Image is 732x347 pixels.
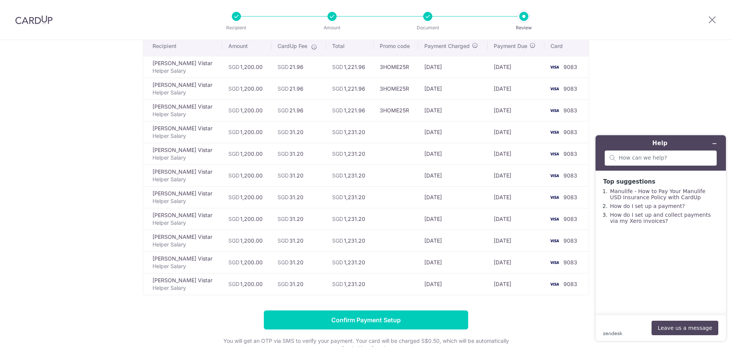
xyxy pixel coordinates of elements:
p: Helper Salary [152,262,216,270]
span: SGD [332,107,343,114]
td: 31.20 [271,186,326,208]
span: 9083 [563,259,577,265]
td: 1,200.00 [222,143,271,165]
span: SGD [278,194,289,200]
span: Payment Due [494,42,527,50]
td: [DATE] [488,165,544,186]
td: [DATE] [488,230,544,251]
p: Recipient [208,24,265,32]
span: 9083 [563,85,577,92]
span: SGD [228,129,239,135]
span: SGD [228,237,239,244]
td: [PERSON_NAME] Vistar [143,165,222,186]
span: SGD [228,259,239,265]
td: 1,231.20 [326,273,374,295]
span: SGD [278,172,289,179]
span: 9083 [563,216,577,222]
p: Helper Salary [152,219,216,227]
td: 3HOME25R [374,99,418,121]
td: [DATE] [418,56,488,78]
td: 1,200.00 [222,273,271,295]
td: 3HOME25R [374,78,418,99]
img: <span class="translation_missing" title="translation missing: en.account_steps.new_confirm_form.b... [547,258,562,267]
span: SGD [332,85,343,92]
td: 21.96 [271,56,326,78]
th: Recipient [143,36,222,56]
td: [PERSON_NAME] Vistar [143,273,222,295]
span: SGD [228,64,239,70]
td: [DATE] [488,99,544,121]
img: <span class="translation_missing" title="translation missing: en.account_steps.new_confirm_form.b... [547,106,562,115]
span: SGD [332,172,343,179]
td: 1,231.20 [326,143,374,165]
td: [DATE] [488,121,544,143]
p: Helper Salary [152,89,216,96]
td: [DATE] [418,208,488,230]
td: 1,231.20 [326,208,374,230]
td: 31.20 [271,230,326,251]
p: Helper Salary [152,67,216,75]
p: Document [400,24,456,32]
td: [DATE] [418,165,488,186]
td: [PERSON_NAME] Vistar [143,208,222,230]
th: Amount [222,36,271,56]
p: Helper Salary [152,197,216,205]
span: SGD [278,237,289,244]
td: 1,231.20 [326,230,374,251]
td: 1,200.00 [222,165,271,186]
span: SGD [278,129,289,135]
span: 9083 [563,129,577,135]
img: <span class="translation_missing" title="translation missing: en.account_steps.new_confirm_form.b... [547,236,562,245]
span: 9083 [563,150,577,157]
td: 1,231.20 [326,121,374,143]
td: 31.20 [271,273,326,295]
td: [PERSON_NAME] Vistar [143,78,222,99]
p: Helper Salary [152,110,216,118]
td: 21.96 [271,78,326,99]
span: 9083 [563,194,577,200]
td: 1,200.00 [222,186,271,208]
p: Helper Salary [152,132,216,140]
td: 1,200.00 [222,99,271,121]
td: 31.20 [271,143,326,165]
td: [DATE] [488,186,544,208]
iframe: Find more information here [589,129,732,347]
span: SGD [278,259,289,265]
span: SGD [332,259,343,265]
img: <span class="translation_missing" title="translation missing: en.account_steps.new_confirm_form.b... [547,128,562,137]
td: 1,231.20 [326,251,374,273]
td: 1,200.00 [222,208,271,230]
p: Helper Salary [152,154,216,162]
td: [DATE] [418,186,488,208]
img: CardUp [15,15,53,24]
td: [DATE] [418,230,488,251]
td: 1,200.00 [222,56,271,78]
td: 1,221.96 [326,99,374,121]
input: Confirm Payment Setup [264,310,468,329]
td: 1,200.00 [222,251,271,273]
img: <span class="translation_missing" title="translation missing: en.account_steps.new_confirm_form.b... [547,280,562,289]
td: [DATE] [418,273,488,295]
span: SGD [278,150,289,157]
td: 1,221.96 [326,78,374,99]
td: [DATE] [418,143,488,165]
img: <span class="translation_missing" title="translation missing: en.account_steps.new_confirm_form.b... [547,84,562,93]
img: <span class="translation_missing" title="translation missing: en.account_steps.new_confirm_form.b... [547,62,562,72]
td: [PERSON_NAME] Vistar [143,121,222,143]
span: SGD [278,107,289,114]
td: 1,231.20 [326,186,374,208]
span: SGD [228,150,239,157]
td: [DATE] [488,143,544,165]
td: 31.20 [271,165,326,186]
img: <span class="translation_missing" title="translation missing: en.account_steps.new_confirm_form.b... [547,193,562,202]
span: SGD [228,281,239,287]
span: SGD [332,281,343,287]
td: 31.20 [271,251,326,273]
td: [PERSON_NAME] Vistar [143,56,222,78]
